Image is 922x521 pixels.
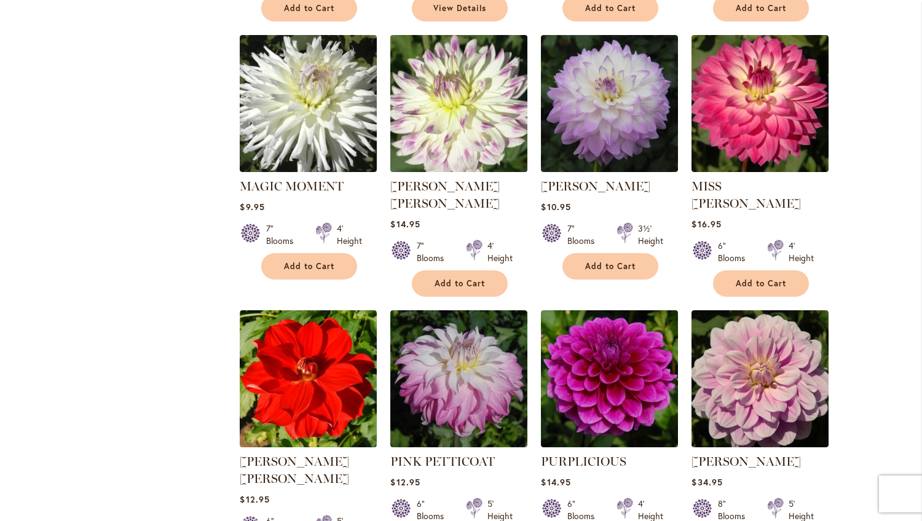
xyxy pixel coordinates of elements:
[390,454,495,469] a: PINK PETTICOAT
[390,476,420,488] span: $12.95
[567,222,602,247] div: 7" Blooms
[240,493,269,505] span: $12.95
[387,31,531,175] img: MARGARET ELLEN
[240,163,377,174] a: MAGIC MOMENT
[240,438,377,450] a: MOLLY ANN
[691,438,829,450] a: Randi Dawn
[541,163,678,174] a: MIKAYLA MIRANDA
[789,240,814,264] div: 4' Height
[691,163,829,174] a: MISS DELILAH
[541,476,570,488] span: $14.95
[9,477,44,512] iframe: Launch Accessibility Center
[240,310,377,447] img: MOLLY ANN
[736,278,786,289] span: Add to Cart
[435,278,485,289] span: Add to Cart
[240,201,264,213] span: $9.95
[541,179,650,194] a: [PERSON_NAME]
[541,201,570,213] span: $10.95
[736,3,786,14] span: Add to Cart
[713,270,809,297] button: Add to Cart
[691,476,722,488] span: $34.95
[284,261,334,272] span: Add to Cart
[433,3,486,14] span: View Details
[390,163,527,174] a: MARGARET ELLEN
[638,222,663,247] div: 3½' Height
[266,222,301,247] div: 7" Blooms
[562,253,658,280] button: Add to Cart
[261,253,357,280] button: Add to Cart
[691,310,829,447] img: Randi Dawn
[541,454,626,469] a: PURPLICIOUS
[691,35,829,172] img: MISS DELILAH
[691,454,801,469] a: [PERSON_NAME]
[412,270,508,297] button: Add to Cart
[691,218,721,230] span: $16.95
[284,3,334,14] span: Add to Cart
[390,438,527,450] a: Pink Petticoat
[240,454,349,486] a: [PERSON_NAME] [PERSON_NAME]
[240,179,344,194] a: MAGIC MOMENT
[390,179,500,211] a: [PERSON_NAME] [PERSON_NAME]
[337,222,362,247] div: 4' Height
[541,438,678,450] a: PURPLICIOUS
[240,35,377,172] img: MAGIC MOMENT
[417,240,451,264] div: 7" Blooms
[541,310,678,447] img: PURPLICIOUS
[585,261,636,272] span: Add to Cart
[390,218,420,230] span: $14.95
[541,35,678,172] img: MIKAYLA MIRANDA
[718,240,752,264] div: 6" Blooms
[691,179,801,211] a: MISS [PERSON_NAME]
[390,310,527,447] img: Pink Petticoat
[585,3,636,14] span: Add to Cart
[487,240,513,264] div: 4' Height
